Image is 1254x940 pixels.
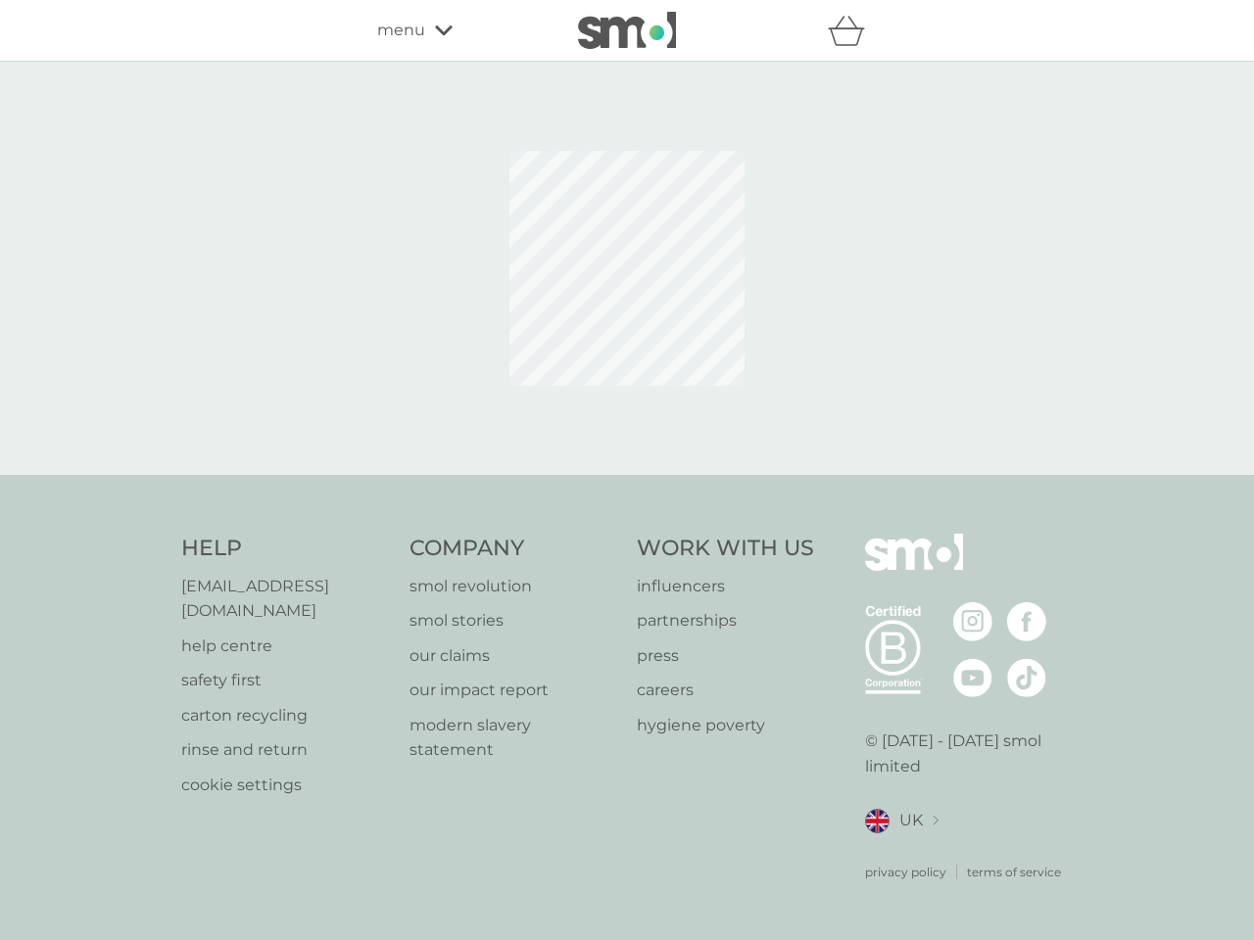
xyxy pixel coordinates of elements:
a: terms of service [967,863,1061,881]
div: basket [828,11,877,50]
img: visit the smol Tiktok page [1007,658,1046,697]
span: menu [377,18,425,43]
a: careers [637,678,814,703]
a: cookie settings [181,773,390,798]
img: visit the smol Youtube page [953,658,992,697]
p: © [DATE] - [DATE] smol limited [865,728,1074,778]
a: our impact report [410,678,618,703]
a: carton recycling [181,703,390,728]
h4: Help [181,534,390,564]
img: smol [865,534,963,600]
a: hygiene poverty [637,713,814,738]
a: influencers [637,574,814,599]
img: smol [578,12,676,49]
a: help centre [181,634,390,659]
a: press [637,643,814,669]
img: visit the smol Instagram page [953,602,992,641]
h4: Work With Us [637,534,814,564]
span: UK [899,808,923,833]
img: visit the smol Facebook page [1007,602,1046,641]
img: select a new location [933,816,939,826]
a: partnerships [637,608,814,634]
a: [EMAIL_ADDRESS][DOMAIN_NAME] [181,574,390,624]
a: privacy policy [865,863,946,881]
a: safety first [181,668,390,693]
a: smol stories [410,608,618,634]
a: smol revolution [410,574,618,599]
a: modern slavery statement [410,713,618,763]
h4: Company [410,534,618,564]
img: UK flag [865,809,890,833]
a: our claims [410,643,618,669]
a: rinse and return [181,737,390,763]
